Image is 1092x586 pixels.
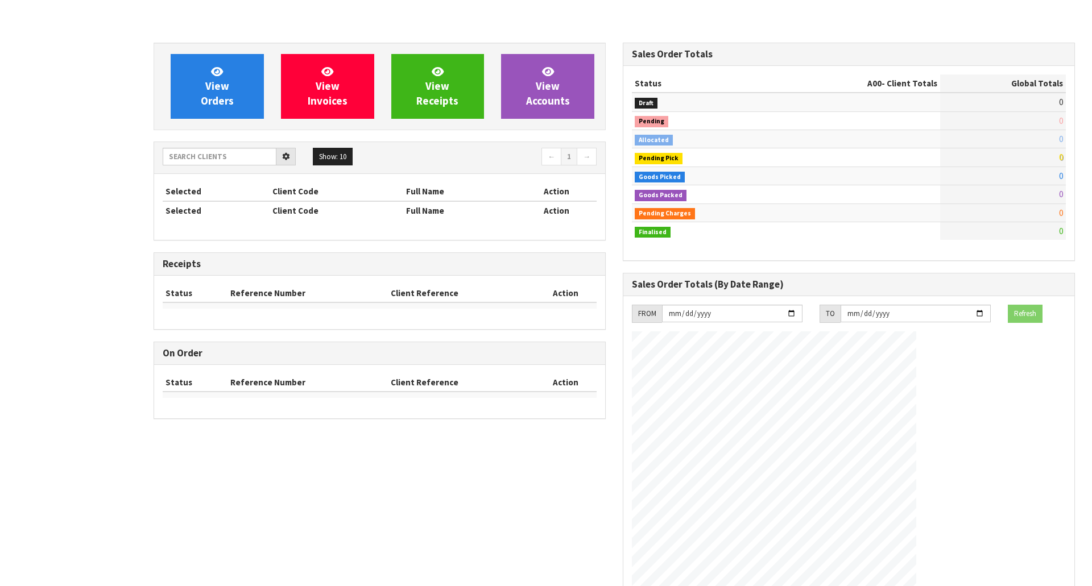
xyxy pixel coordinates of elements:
span: Pending [635,116,668,127]
th: Client Reference [388,373,534,392]
div: TO [820,305,841,323]
th: Full Name [403,201,516,219]
th: Client Code [270,201,403,219]
span: Pending Pick [635,153,682,164]
a: ViewReceipts [391,54,485,119]
th: Reference Number [227,373,388,392]
span: Draft [635,98,657,109]
th: - Client Totals [775,74,940,93]
span: 0 [1059,171,1063,181]
span: 0 [1059,152,1063,163]
span: View Invoices [308,65,348,107]
button: Show: 10 [313,148,353,166]
span: 0 [1059,134,1063,144]
span: View Accounts [526,65,570,107]
span: View Receipts [416,65,458,107]
span: 0 [1059,97,1063,107]
span: Pending Charges [635,208,695,219]
h3: On Order [163,348,597,359]
span: 0 [1059,226,1063,236]
th: Action [516,201,597,219]
h3: Sales Order Totals [632,49,1066,60]
th: Status [163,284,227,302]
button: Refresh [1008,305,1043,323]
a: → [577,148,597,166]
th: Global Totals [940,74,1066,93]
span: Allocated [635,135,673,146]
th: Reference Number [227,284,388,302]
div: FROM [632,305,662,323]
th: Client Reference [388,284,534,302]
th: Action [534,373,597,392]
span: 0 [1059,207,1063,218]
th: Status [632,74,775,93]
a: ← [541,148,561,166]
h3: Receipts [163,259,597,269]
th: Selected [163,182,270,201]
h3: Sales Order Totals (By Date Range) [632,279,1066,290]
th: Action [516,182,597,201]
a: ViewInvoices [281,54,374,119]
span: Finalised [635,227,671,238]
span: Goods Picked [635,172,685,183]
nav: Page navigation [388,148,597,168]
a: ViewAccounts [501,54,594,119]
input: Search clients [163,148,276,165]
span: A00 [867,78,882,89]
span: 0 [1059,115,1063,126]
a: 1 [561,148,577,166]
span: Goods Packed [635,190,686,201]
th: Client Code [270,182,403,201]
span: View Orders [201,65,234,107]
th: Status [163,373,227,392]
a: ViewOrders [171,54,264,119]
th: Selected [163,201,270,219]
th: Action [534,284,597,302]
th: Full Name [403,182,516,201]
span: 0 [1059,189,1063,200]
